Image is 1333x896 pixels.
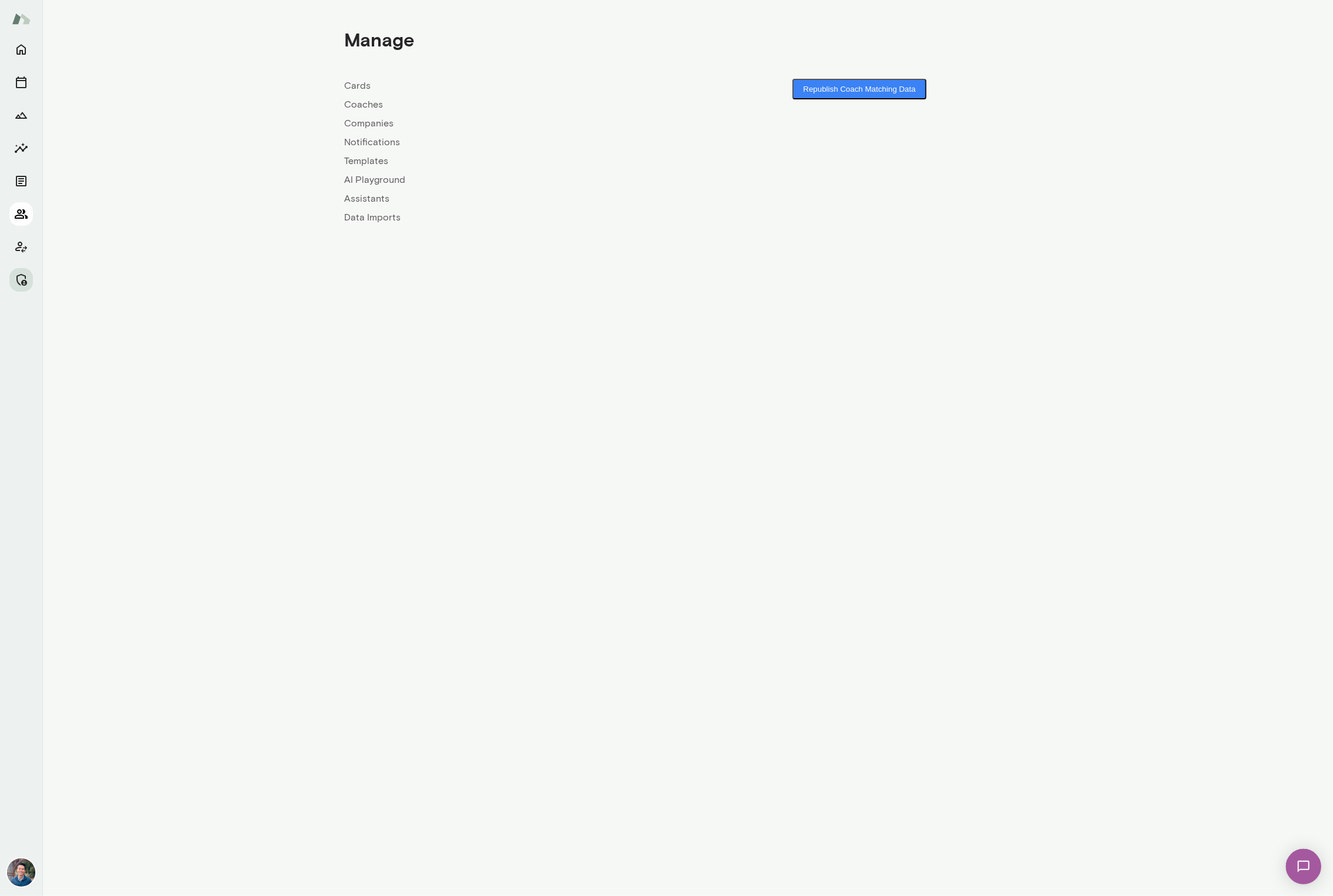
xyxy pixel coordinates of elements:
[7,858,35,887] img: Alex Yu
[9,103,33,127] button: Growth Plan
[9,71,33,94] button: Sessions
[344,28,414,51] h4: Manage
[344,154,688,168] a: Templates
[9,169,33,193] button: Documents
[9,38,33,61] button: Home
[9,235,33,259] button: Client app
[344,116,688,131] a: Companies
[9,202,33,226] button: Members
[344,192,688,206] a: Assistants
[792,79,926,99] button: Republish Coach Matching Data
[344,98,688,112] a: Coaches
[344,210,688,225] a: Data Imports
[344,173,688,187] a: AI Playground
[9,268,33,292] button: Manage
[344,135,688,149] a: Notifications
[344,79,688,93] a: Cards
[9,136,33,160] button: Insights
[12,8,31,30] img: Mento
